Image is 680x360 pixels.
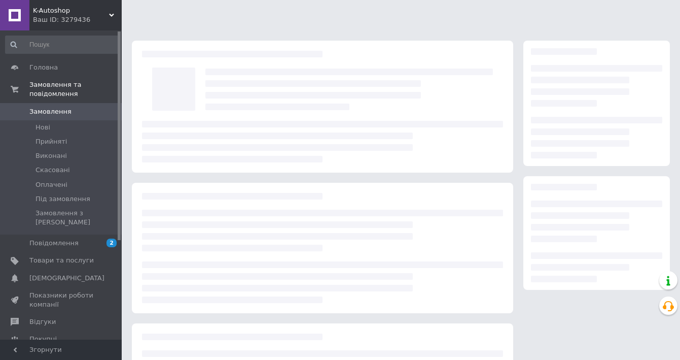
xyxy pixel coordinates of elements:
[106,239,117,247] span: 2
[35,209,119,227] span: Замовлення з [PERSON_NAME]
[29,80,122,99] span: Замовлення та повідомлення
[33,15,122,24] div: Ваш ID: 3279436
[29,291,94,309] span: Показники роботи компанії
[33,6,109,15] span: K-Autoshop
[29,63,58,72] span: Головна
[29,274,104,283] span: [DEMOGRAPHIC_DATA]
[29,107,71,116] span: Замовлення
[35,194,90,204] span: Під замовлення
[35,137,67,146] span: Прийняті
[35,151,67,160] span: Виконані
[29,335,57,344] span: Покупці
[35,123,50,132] span: Нові
[5,36,120,54] input: Пошук
[29,239,79,248] span: Повідомлення
[29,256,94,265] span: Товари та послуги
[29,317,56,326] span: Відгуки
[35,166,70,175] span: Скасовані
[35,180,67,189] span: Оплачені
